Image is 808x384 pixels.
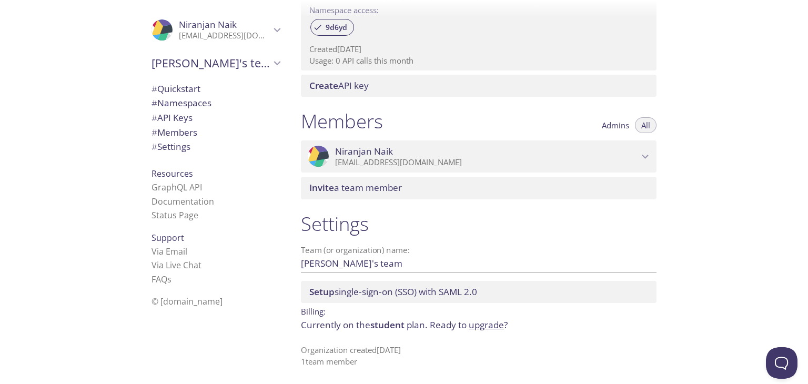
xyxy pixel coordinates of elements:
[151,140,157,153] span: #
[151,56,270,70] span: [PERSON_NAME]'s team
[167,274,171,285] span: s
[143,110,288,125] div: API Keys
[301,303,656,318] p: Billing:
[319,23,353,32] span: 9d6yd
[151,246,187,257] a: Via Email
[370,319,405,331] span: student
[301,212,656,236] h1: Settings
[151,232,184,244] span: Support
[151,181,202,193] a: GraphQL API
[301,140,656,173] div: Niranjan Naik
[151,209,198,221] a: Status Page
[430,319,508,331] span: Ready to ?
[151,97,211,109] span: Namespaces
[151,140,190,153] span: Settings
[309,286,477,298] span: single-sign-on (SSO) with SAML 2.0
[335,157,639,168] p: [EMAIL_ADDRESS][DOMAIN_NAME]
[143,49,288,77] div: Niranjan's team
[301,281,656,303] div: Setup SSO
[151,83,200,95] span: Quickstart
[151,97,157,109] span: #
[301,345,656,367] p: Organization created [DATE] 1 team member
[151,112,157,124] span: #
[301,177,656,199] div: Invite a team member
[143,125,288,140] div: Members
[143,82,288,96] div: Quickstart
[151,196,214,207] a: Documentation
[179,18,237,31] span: Niranjan Naik
[309,286,335,298] span: Setup
[309,44,648,55] p: Created [DATE]
[335,146,393,157] span: Niranjan Naik
[301,75,656,97] div: Create API Key
[469,319,504,331] a: upgrade
[151,296,223,307] span: © [DOMAIN_NAME]
[635,117,656,133] button: All
[143,139,288,154] div: Team Settings
[143,96,288,110] div: Namespaces
[301,109,383,133] h1: Members
[151,259,201,271] a: Via Live Chat
[151,168,193,179] span: Resources
[309,79,338,92] span: Create
[309,55,648,66] p: Usage: 0 API calls this month
[151,83,157,95] span: #
[309,79,369,92] span: API key
[143,13,288,47] div: Niranjan Naik
[595,117,635,133] button: Admins
[151,274,171,285] a: FAQ
[151,126,157,138] span: #
[151,126,197,138] span: Members
[151,112,193,124] span: API Keys
[766,347,797,379] iframe: Help Scout Beacon - Open
[310,19,354,36] div: 9d6yd
[301,318,656,332] p: Currently on the plan.
[179,31,270,41] p: [EMAIL_ADDRESS][DOMAIN_NAME]
[301,246,410,254] label: Team (or organization) name:
[309,181,402,194] span: a team member
[309,181,334,194] span: Invite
